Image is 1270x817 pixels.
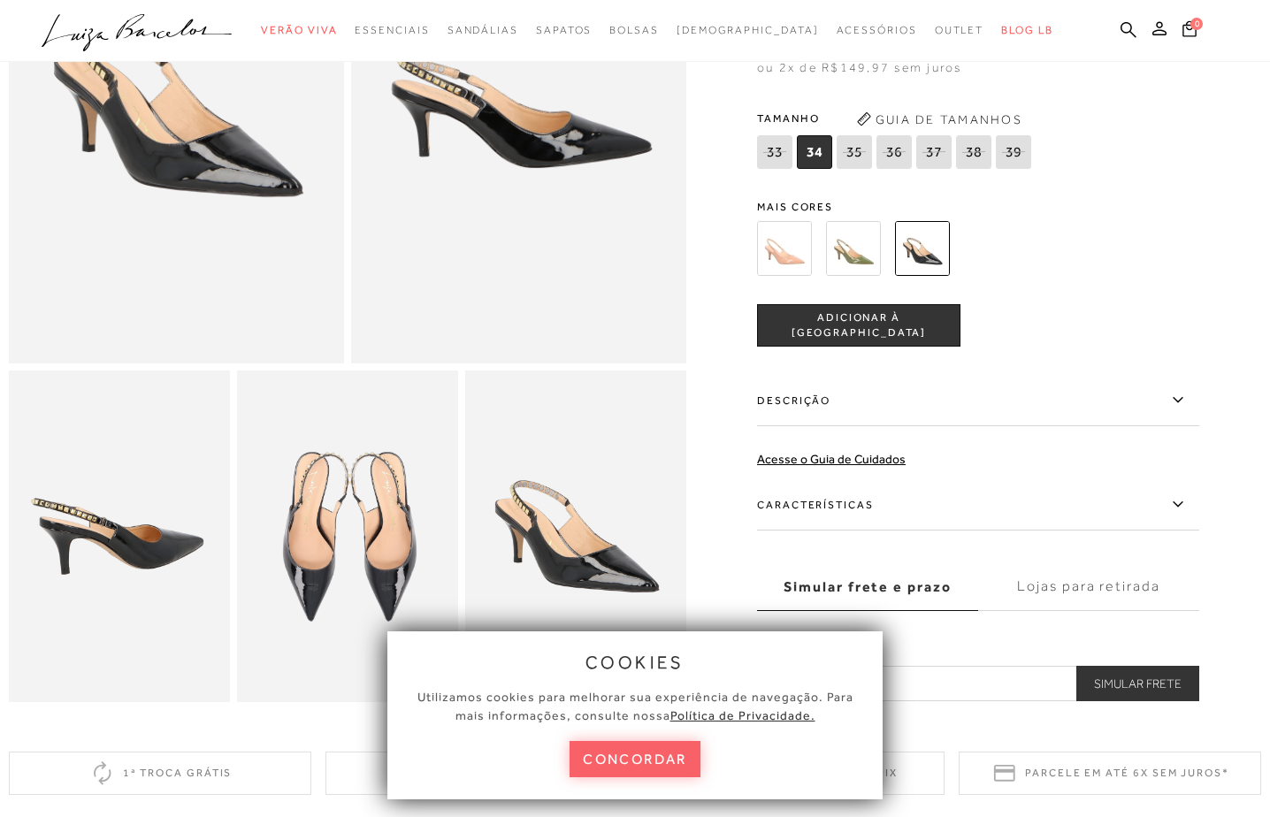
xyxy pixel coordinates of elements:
button: Simular Frete [1076,667,1199,702]
span: ou 2x de R$149,97 sem juros [757,61,961,75]
span: 37 [916,135,952,169]
span: Mais cores [757,202,1199,212]
img: SCARPIN SLINGBACK COM SALTO MÉDIO FINO EM VERNIZ PRETO COM PIRÂMIDES [895,221,950,276]
a: categoryNavScreenReaderText [837,14,917,47]
span: Bolsas [609,24,659,36]
span: [DEMOGRAPHIC_DATA] [677,24,819,36]
button: Guia de Tamanhos [851,105,1028,134]
span: Essenciais [355,24,429,36]
a: Acesse o Guia de Cuidados [757,452,906,466]
a: BLOG LB [1001,14,1052,47]
a: Política de Privacidade. [670,708,815,722]
span: 35 [837,135,872,169]
span: 34 [797,135,832,169]
label: CEP [757,637,1199,661]
span: Sapatos [536,24,592,36]
label: Descrição [757,375,1199,426]
input: CEP [757,667,1199,702]
a: categoryNavScreenReaderText [261,14,337,47]
span: cookies [585,653,685,672]
a: categoryNavScreenReaderText [609,14,659,47]
a: categoryNavScreenReaderText [355,14,429,47]
a: categoryNavScreenReaderText [536,14,592,47]
span: ADICIONAR À [GEOGRAPHIC_DATA] [758,310,960,341]
label: Características [757,479,1199,531]
span: 38 [956,135,991,169]
a: categoryNavScreenReaderText [935,14,984,47]
img: image [237,370,458,702]
span: Acessórios [837,24,917,36]
div: 30 dias para troca [325,752,628,795]
div: Parcele em até 6x sem juros* [959,752,1261,795]
span: Verão Viva [261,24,337,36]
span: Tamanho [757,105,1036,132]
button: concordar [570,741,700,777]
img: SCARPIN SALTO MÉDIO SLINGBACK PIRÂMIDES BEGE [757,221,812,276]
a: noSubCategoriesText [677,14,819,47]
label: Lojas para retirada [978,563,1199,611]
div: 1ª troca grátis [9,752,311,795]
span: 0 [1190,18,1203,30]
img: SCARPIN SALTO MÉDIO SLINGBACK PIRÂMIDES VERDE OLIVA [826,221,881,276]
span: Sandálias [448,24,518,36]
button: ADICIONAR À [GEOGRAPHIC_DATA] [757,304,960,347]
a: categoryNavScreenReaderText [448,14,518,47]
span: 36 [876,135,912,169]
img: image [465,370,686,702]
img: image [9,370,230,702]
span: 39 [996,135,1031,169]
button: 0 [1177,19,1202,43]
span: Outlet [935,24,984,36]
span: BLOG LB [1001,24,1052,36]
span: 33 [757,135,792,169]
label: Simular frete e prazo [757,563,978,611]
span: Utilizamos cookies para melhorar sua experiência de navegação. Para mais informações, consulte nossa [417,690,853,722]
